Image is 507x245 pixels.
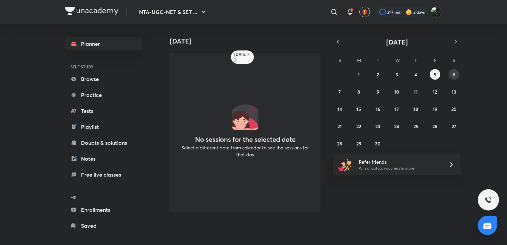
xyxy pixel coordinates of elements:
abbr: September 29, 2025 [356,140,361,147]
a: Practice [65,88,142,102]
button: [DATE] [342,37,451,46]
a: Notes [65,152,142,165]
button: September 22, 2025 [353,121,364,131]
button: September 21, 2025 [334,121,345,131]
abbr: September 27, 2025 [452,123,456,129]
button: September 9, 2025 [373,86,383,97]
p: Select a different date from calendar to see the sessions for that day [178,144,313,158]
h6: Refer friends [359,158,440,165]
p: Win a laptop, vouchers & more [359,165,440,171]
abbr: September 20, 2025 [451,106,457,112]
abbr: September 17, 2025 [395,106,399,112]
button: September 25, 2025 [410,121,421,131]
img: No events [232,104,258,130]
button: September 2, 2025 [373,69,383,80]
abbr: Saturday [453,57,455,63]
abbr: September 14, 2025 [337,106,342,112]
h6: ME [65,192,142,203]
button: September 7, 2025 [334,86,345,97]
button: September 8, 2025 [353,86,364,97]
button: September 18, 2025 [410,104,421,114]
abbr: September 12, 2025 [433,89,437,95]
button: September 13, 2025 [449,86,459,97]
button: September 1, 2025 [353,69,364,80]
abbr: September 25, 2025 [413,123,418,129]
a: Enrollments [65,203,142,216]
span: [DATE] [386,38,408,46]
abbr: September 5, 2025 [434,71,436,78]
abbr: September 15, 2025 [356,106,361,112]
abbr: September 7, 2025 [338,89,341,95]
abbr: September 28, 2025 [337,140,342,147]
h4: No sessions for the selected date [195,135,296,143]
button: September 28, 2025 [334,138,345,149]
button: September 30, 2025 [373,138,383,149]
button: September 29, 2025 [353,138,364,149]
button: September 4, 2025 [410,69,421,80]
abbr: September 11, 2025 [414,89,418,95]
a: Tests [65,104,142,118]
abbr: September 10, 2025 [394,89,399,95]
a: Company Logo [65,7,118,17]
img: Varsha V [431,6,442,18]
img: streak [405,9,412,15]
button: September 26, 2025 [430,121,440,131]
abbr: Monday [357,57,361,63]
a: Saved [65,219,142,232]
button: September 15, 2025 [353,104,364,114]
a: Planner [65,37,142,50]
abbr: Wednesday [395,57,400,63]
abbr: September 9, 2025 [377,89,379,95]
a: Doubts & solutions [65,136,142,149]
a: Playlist [65,120,142,133]
abbr: Thursday [414,57,417,63]
button: avatar [359,7,370,17]
button: September 12, 2025 [430,86,440,97]
abbr: September 18, 2025 [413,106,418,112]
abbr: September 23, 2025 [375,123,380,129]
button: September 23, 2025 [373,121,383,131]
abbr: September 2, 2025 [377,71,379,78]
button: September 3, 2025 [392,69,402,80]
abbr: September 26, 2025 [432,123,437,129]
abbr: Sunday [338,57,341,63]
abbr: September 16, 2025 [376,106,380,112]
h6: [DATE] [234,52,246,62]
a: Browse [65,72,142,86]
button: September 27, 2025 [449,121,459,131]
abbr: September 6, 2025 [453,71,455,78]
button: September 17, 2025 [392,104,402,114]
abbr: Friday [434,57,436,63]
button: September 11, 2025 [410,86,421,97]
abbr: September 30, 2025 [375,140,381,147]
abbr: September 1, 2025 [358,71,360,78]
button: September 10, 2025 [392,86,402,97]
abbr: September 22, 2025 [356,123,361,129]
img: Company Logo [65,7,118,15]
img: avatar [362,9,368,15]
abbr: September 21, 2025 [337,123,342,129]
abbr: September 13, 2025 [452,89,456,95]
button: September 16, 2025 [373,104,383,114]
abbr: September 19, 2025 [433,106,437,112]
button: September 24, 2025 [392,121,402,131]
abbr: September 8, 2025 [357,89,360,95]
a: Free live classes [65,168,142,181]
img: ttu [484,196,492,204]
button: September 20, 2025 [449,104,459,114]
button: September 6, 2025 [449,69,459,80]
button: September 5, 2025 [430,69,440,80]
abbr: September 3, 2025 [396,71,398,78]
button: September 14, 2025 [334,104,345,114]
h6: SELF STUDY [65,61,142,72]
img: referral [338,158,352,171]
button: September 19, 2025 [430,104,440,114]
h4: [DATE] [170,37,326,45]
abbr: September 24, 2025 [394,123,399,129]
button: NTA-UGC-NET & SET ... [135,5,212,19]
abbr: September 4, 2025 [414,71,417,78]
abbr: Tuesday [377,57,379,63]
